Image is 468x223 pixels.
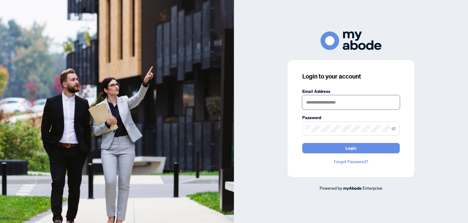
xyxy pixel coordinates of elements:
span: Powered by [320,185,342,191]
a: myAbode [343,185,362,192]
label: Password [302,114,400,121]
span: Login [346,143,356,153]
a: Forgot Password? [302,158,400,165]
label: Email Address [302,88,400,95]
span: eye-invisible [392,126,396,131]
h3: Login to your account [302,72,400,81]
button: Login [302,143,400,153]
img: ma-logo [321,31,381,50]
span: Enterprise [363,185,382,191]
